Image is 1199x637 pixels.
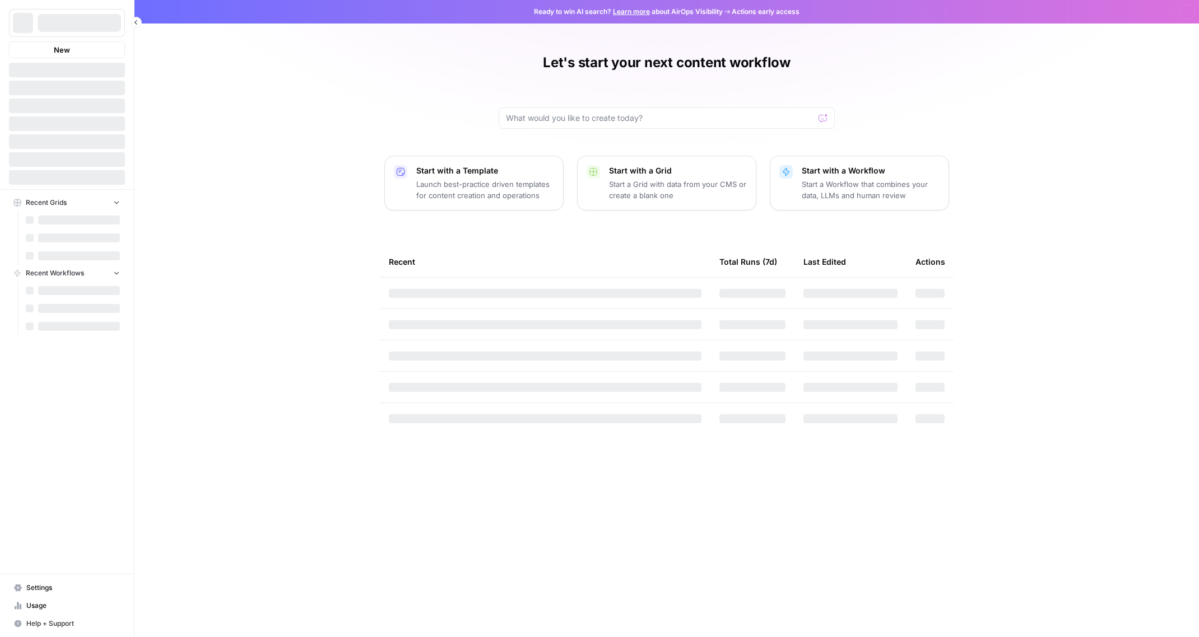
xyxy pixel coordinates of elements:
button: Start with a GridStart a Grid with data from your CMS or create a blank one [577,156,756,210]
button: New [9,41,125,58]
a: Settings [9,579,125,597]
div: Recent [389,246,701,277]
p: Launch best-practice driven templates for content creation and operations [416,179,554,201]
span: Usage [26,601,120,611]
span: New [54,44,70,55]
div: Actions [915,246,945,277]
p: Start a Grid with data from your CMS or create a blank one [609,179,747,201]
p: Start with a Workflow [802,165,940,176]
div: Last Edited [803,246,846,277]
span: Settings [26,583,120,593]
button: Start with a TemplateLaunch best-practice driven templates for content creation and operations [384,156,564,210]
a: Learn more [613,7,650,16]
a: Usage [9,597,125,615]
button: Recent Grids [9,194,125,211]
input: What would you like to create today? [506,113,814,124]
span: Actions early access [732,7,800,17]
button: Help + Support [9,615,125,633]
div: Total Runs (7d) [719,246,777,277]
span: Recent Workflows [26,268,84,278]
span: Recent Grids [26,198,67,208]
button: Start with a WorkflowStart a Workflow that combines your data, LLMs and human review [770,156,949,210]
p: Start with a Grid [609,165,747,176]
p: Start with a Template [416,165,554,176]
span: Help + Support [26,619,120,629]
span: Ready to win AI search? about AirOps Visibility [534,7,723,17]
button: Recent Workflows [9,265,125,282]
h1: Let's start your next content workflow [543,54,791,72]
p: Start a Workflow that combines your data, LLMs and human review [802,179,940,201]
